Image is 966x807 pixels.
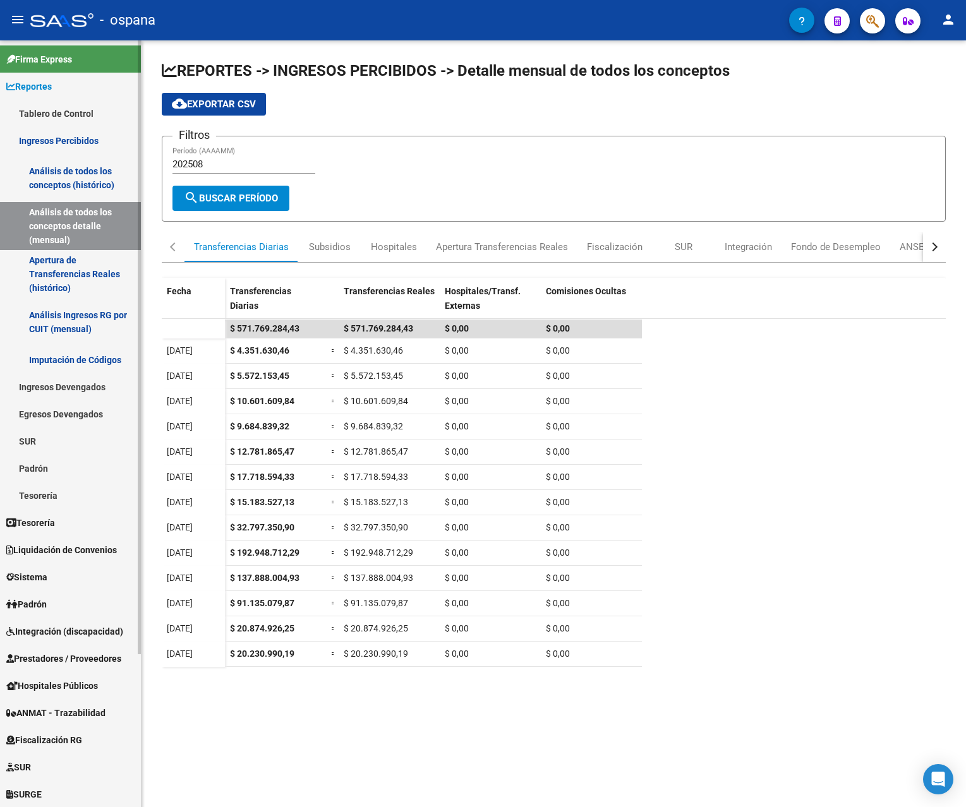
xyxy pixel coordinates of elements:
span: $ 5.572.153,45 [230,371,289,381]
span: ANMAT - Trazabilidad [6,706,106,720]
span: [DATE] [167,421,193,431]
span: $ 192.948.712,29 [230,547,299,558]
span: $ 0,00 [445,598,469,608]
div: Open Intercom Messenger [923,764,953,794]
mat-icon: person [941,12,956,27]
span: Fiscalización RG [6,733,82,747]
span: $ 17.718.594,33 [344,472,408,482]
span: $ 0,00 [445,573,469,583]
span: $ 0,00 [546,323,570,333]
span: SUR [6,760,31,774]
datatable-header-cell: Hospitales/Transf. Externas [440,278,541,331]
div: Fondo de Desempleo [791,240,881,254]
span: $ 0,00 [445,323,469,333]
span: = [331,446,336,457]
span: $ 20.230.990,19 [230,649,294,659]
span: $ 32.797.350,90 [230,522,294,532]
span: [DATE] [167,446,193,457]
span: = [331,497,336,507]
div: Subsidios [309,240,351,254]
span: $ 0,00 [546,345,570,356]
span: $ 0,00 [445,472,469,482]
div: Apertura Transferencias Reales [436,240,568,254]
div: Integración [725,240,772,254]
span: = [331,623,336,633]
span: $ 0,00 [445,421,469,431]
span: $ 91.135.079,87 [344,598,408,608]
span: $ 10.601.609,84 [230,396,294,406]
span: $ 0,00 [445,396,469,406]
span: Exportar CSV [172,99,256,110]
span: $ 12.781.865,47 [344,446,408,457]
span: = [331,573,336,583]
span: $ 0,00 [546,649,570,659]
datatable-header-cell: Transferencias Diarias [225,278,326,331]
span: [DATE] [167,623,193,633]
span: Liquidación de Convenios [6,543,117,557]
span: $ 20.874.926,25 [344,623,408,633]
span: $ 0,00 [546,371,570,381]
span: $ 0,00 [445,497,469,507]
mat-icon: menu [10,12,25,27]
span: Tesorería [6,516,55,530]
span: $ 0,00 [546,421,570,431]
span: [DATE] [167,396,193,406]
span: $ 0,00 [546,547,570,558]
span: $ 571.769.284,43 [344,323,413,333]
span: $ 0,00 [445,446,469,457]
span: [DATE] [167,649,193,659]
span: = [331,598,336,608]
span: $ 0,00 [445,649,469,659]
span: = [331,649,336,659]
mat-icon: cloud_download [172,96,187,111]
button: Exportar CSV [162,93,266,116]
span: = [331,547,336,558]
span: $ 137.888.004,93 [344,573,413,583]
span: $ 0,00 [546,522,570,532]
span: = [331,522,336,532]
span: $ 20.230.990,19 [344,649,408,659]
span: Fecha [167,286,191,296]
span: $ 0,00 [546,623,570,633]
span: [DATE] [167,573,193,583]
span: Padrón [6,597,47,611]
span: $ 0,00 [546,472,570,482]
span: $ 0,00 [445,371,469,381]
span: [DATE] [167,345,193,356]
span: [DATE] [167,547,193,558]
span: Hospitales Públicos [6,679,98,693]
div: SUR [675,240,692,254]
span: $ 0,00 [546,573,570,583]
span: = [331,371,336,381]
span: $ 192.948.712,29 [344,547,413,558]
span: Firma Express [6,52,72,66]
span: $ 9.684.839,32 [344,421,403,431]
span: $ 5.572.153,45 [344,371,403,381]
span: $ 0,00 [546,396,570,406]
span: $ 15.183.527,13 [230,497,294,507]
span: = [331,421,336,431]
span: Hospitales/Transf. Externas [445,286,521,311]
span: $ 0,00 [546,598,570,608]
mat-icon: search [184,190,199,205]
span: $ 0,00 [546,497,570,507]
datatable-header-cell: Comisiones Ocultas [541,278,642,331]
span: Reportes [6,80,52,93]
h3: Filtros [172,126,216,144]
span: Comisiones Ocultas [546,286,626,296]
datatable-header-cell: Fecha [162,278,225,331]
span: $ 137.888.004,93 [230,573,299,583]
span: = [331,472,336,482]
span: $ 0,00 [445,547,469,558]
span: $ 571.769.284,43 [230,323,299,333]
span: $ 0,00 [546,446,570,457]
span: $ 4.351.630,46 [344,345,403,356]
span: [DATE] [167,472,193,482]
span: Sistema [6,570,47,584]
datatable-header-cell: Transferencias Reales [339,278,440,331]
span: $ 0,00 [445,623,469,633]
span: Transferencias Diarias [230,286,291,311]
span: = [331,345,336,356]
div: Transferencias Diarias [194,240,289,254]
span: [DATE] [167,598,193,608]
